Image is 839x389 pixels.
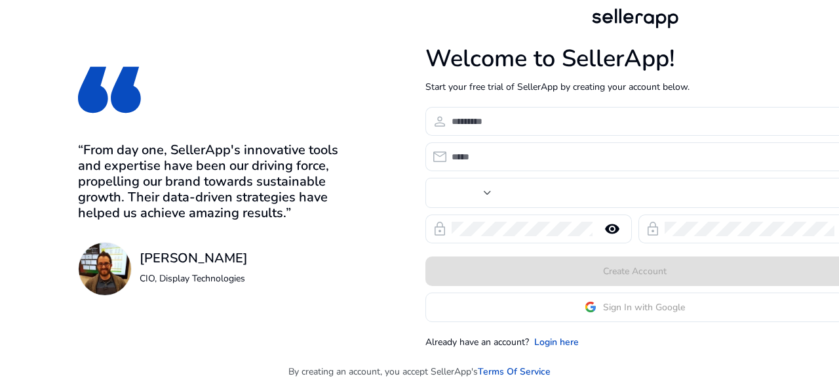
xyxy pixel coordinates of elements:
[78,142,358,221] h3: “From day one, SellerApp's innovative tools and expertise have been our driving force, propelling...
[425,335,529,349] p: Already have an account?
[596,221,628,237] mat-icon: remove_red_eye
[140,272,248,285] p: CIO, Display Technologies
[645,221,661,237] span: lock
[432,113,448,129] span: person
[432,221,448,237] span: lock
[140,251,248,266] h3: [PERSON_NAME]
[478,365,551,379] a: Terms Of Service
[432,149,448,165] span: email
[534,335,579,349] a: Login here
